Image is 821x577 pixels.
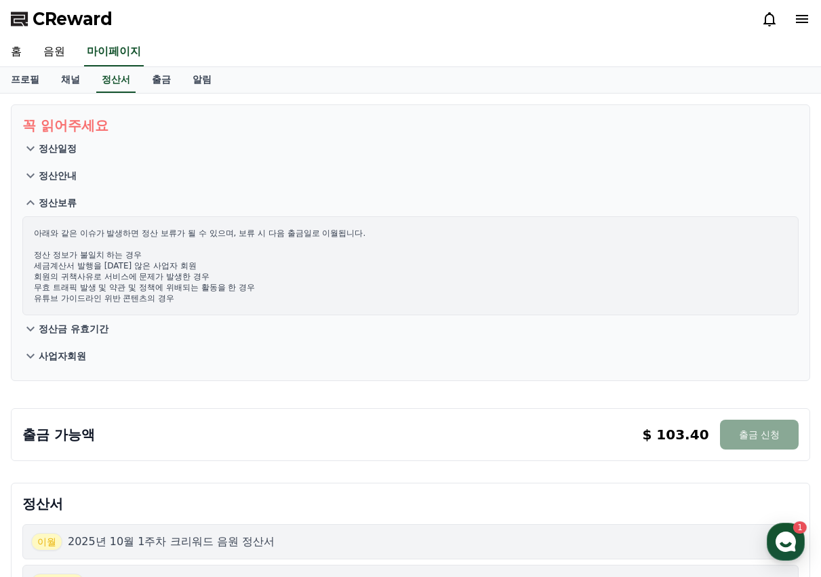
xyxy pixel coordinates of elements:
[4,430,89,464] a: 홈
[22,342,799,370] button: 사업자회원
[22,524,799,559] button: 이월 2025년 10월 1주차 크리워드 음원 정산서
[39,349,86,363] p: 사업자회원
[89,430,175,464] a: 1대화
[39,196,77,210] p: 정산보류
[22,135,799,162] button: 정산일정
[43,450,51,461] span: 홈
[141,67,182,93] a: 출금
[33,38,76,66] a: 음원
[84,38,144,66] a: 마이페이지
[68,534,275,550] p: 2025년 10월 1주차 크리워드 음원 정산서
[31,533,62,551] span: 이월
[642,425,708,444] p: $ 103.40
[50,67,91,93] a: 채널
[33,8,113,30] span: CReward
[124,451,140,462] span: 대화
[22,315,799,342] button: 정산금 유효기간
[22,189,799,216] button: 정산보류
[96,67,136,93] a: 정산서
[209,450,226,461] span: 설정
[182,67,222,93] a: 알림
[22,494,799,513] p: 정산서
[34,228,787,304] p: 아래와 같은 이슈가 발생하면 정산 보류가 될 수 있으며, 보류 시 다음 출금일로 이월됩니다. 정산 정보가 불일치 하는 경우 세금계산서 발행을 [DATE] 않은 사업자 회원 회...
[39,142,77,155] p: 정산일정
[720,420,799,450] button: 출금 신청
[11,8,113,30] a: CReward
[39,169,77,182] p: 정산안내
[175,430,260,464] a: 설정
[39,322,108,336] p: 정산금 유효기간
[22,425,95,444] p: 출금 가능액
[138,429,142,440] span: 1
[22,162,799,189] button: 정산안내
[22,116,799,135] p: 꼭 읽어주세요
